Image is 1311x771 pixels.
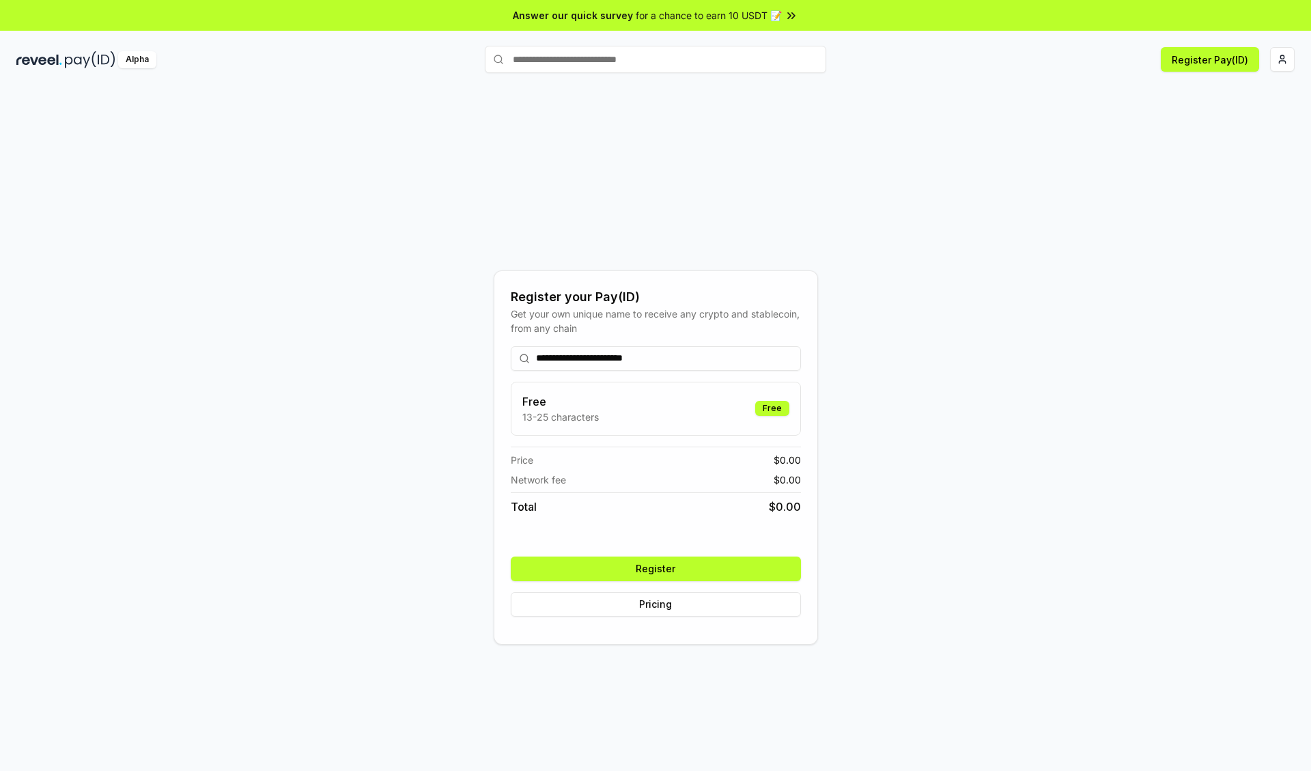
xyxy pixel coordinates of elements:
[769,499,801,515] span: $ 0.00
[511,288,801,307] div: Register your Pay(ID)
[755,401,789,416] div: Free
[774,473,801,487] span: $ 0.00
[118,51,156,68] div: Alpha
[636,8,782,23] span: for a chance to earn 10 USDT 📝
[511,307,801,335] div: Get your own unique name to receive any crypto and stablecoin, from any chain
[511,592,801,617] button: Pricing
[774,453,801,467] span: $ 0.00
[511,453,533,467] span: Price
[1161,47,1259,72] button: Register Pay(ID)
[511,473,566,487] span: Network fee
[16,51,62,68] img: reveel_dark
[513,8,633,23] span: Answer our quick survey
[511,499,537,515] span: Total
[522,410,599,424] p: 13-25 characters
[511,557,801,581] button: Register
[65,51,115,68] img: pay_id
[522,393,599,410] h3: Free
